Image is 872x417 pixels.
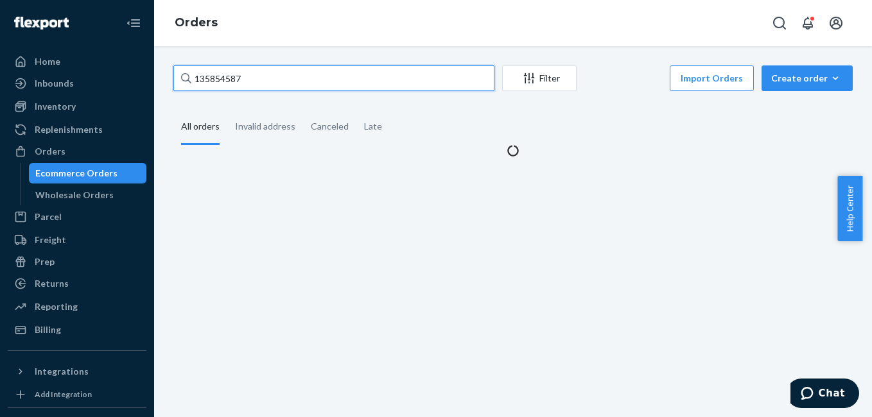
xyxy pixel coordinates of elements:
div: All orders [181,110,220,145]
ol: breadcrumbs [164,4,228,42]
button: Integrations [8,361,146,382]
button: Create order [762,65,853,91]
div: Wholesale Orders [35,189,114,201]
button: Open Search Box [767,10,792,36]
div: Returns [35,277,69,290]
a: Prep [8,251,146,272]
div: Home [35,55,60,68]
div: Filter [503,72,576,85]
div: Ecommerce Orders [35,167,118,180]
button: Import Orders [670,65,754,91]
button: Close Navigation [121,10,146,36]
div: Replenishments [35,123,103,136]
iframe: Opens a widget where you can chat to one of our agents [790,379,859,411]
input: Search orders [173,65,494,91]
button: Open notifications [795,10,821,36]
div: Billing [35,323,61,336]
div: Create order [771,72,843,85]
a: Orders [8,141,146,162]
div: Reporting [35,300,78,313]
div: Inventory [35,100,76,113]
div: Integrations [35,365,89,378]
div: Invalid address [235,110,295,143]
div: Late [364,110,382,143]
a: Billing [8,319,146,340]
a: Parcel [8,207,146,227]
div: Freight [35,234,66,246]
button: Help Center [837,176,862,241]
img: Flexport logo [14,17,69,30]
div: Prep [35,255,55,268]
div: Parcel [35,210,62,223]
a: Ecommerce Orders [29,163,147,183]
button: Filter [502,65,577,91]
a: Freight [8,230,146,250]
div: Orders [35,145,65,158]
button: Open account menu [823,10,849,36]
a: Reporting [8,296,146,317]
a: Wholesale Orders [29,185,147,205]
div: Inbounds [35,77,74,90]
a: Home [8,51,146,72]
a: Add Integration [8,387,146,402]
div: Add Integration [35,389,92,400]
a: Returns [8,273,146,294]
a: Orders [175,15,218,30]
div: Canceled [311,110,349,143]
a: Inbounds [8,73,146,94]
a: Replenishments [8,119,146,140]
a: Inventory [8,96,146,117]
